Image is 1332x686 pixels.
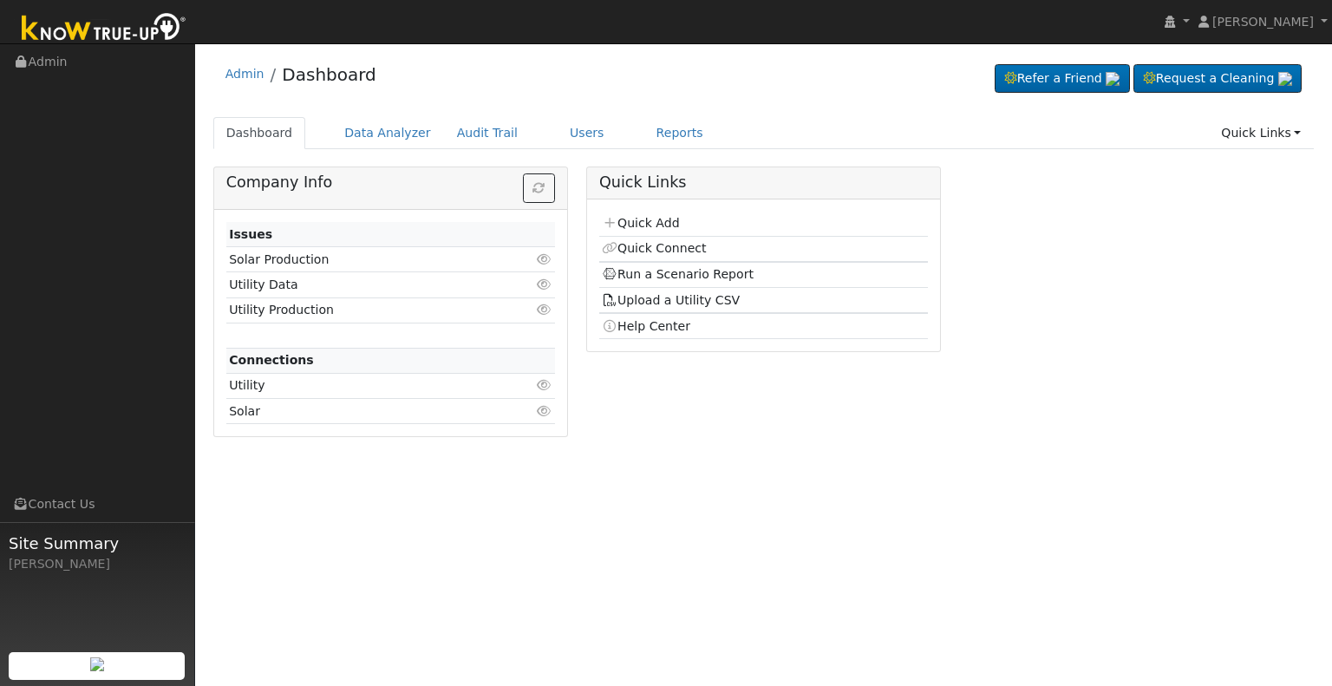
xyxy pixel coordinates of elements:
a: Quick Links [1208,117,1314,149]
a: Reports [643,117,716,149]
h5: Quick Links [599,173,928,192]
a: Run a Scenario Report [602,267,754,281]
img: Know True-Up [13,10,195,49]
a: Data Analyzer [331,117,444,149]
a: Quick Add [602,216,679,230]
td: Solar [226,399,502,424]
i: Click to view [537,379,552,391]
td: Utility [226,373,502,398]
i: Click to view [537,405,552,417]
i: Click to view [537,278,552,291]
a: Refer a Friend [995,64,1130,94]
span: Site Summary [9,532,186,555]
a: Help Center [602,319,690,333]
a: Users [557,117,617,149]
a: Audit Trail [444,117,531,149]
strong: Connections [229,353,314,367]
i: Click to view [537,253,552,265]
h5: Company Info [226,173,555,192]
td: Solar Production [226,247,502,272]
img: retrieve [90,657,104,671]
a: Request a Cleaning [1133,64,1302,94]
td: Utility Production [226,297,502,323]
a: Quick Connect [602,241,706,255]
a: Dashboard [213,117,306,149]
strong: Issues [229,227,272,241]
span: [PERSON_NAME] [1212,15,1314,29]
div: [PERSON_NAME] [9,555,186,573]
td: Utility Data [226,272,502,297]
a: Admin [225,67,264,81]
img: retrieve [1278,72,1292,86]
i: Click to view [537,304,552,316]
a: Dashboard [282,64,376,85]
img: retrieve [1106,72,1120,86]
a: Upload a Utility CSV [602,293,740,307]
